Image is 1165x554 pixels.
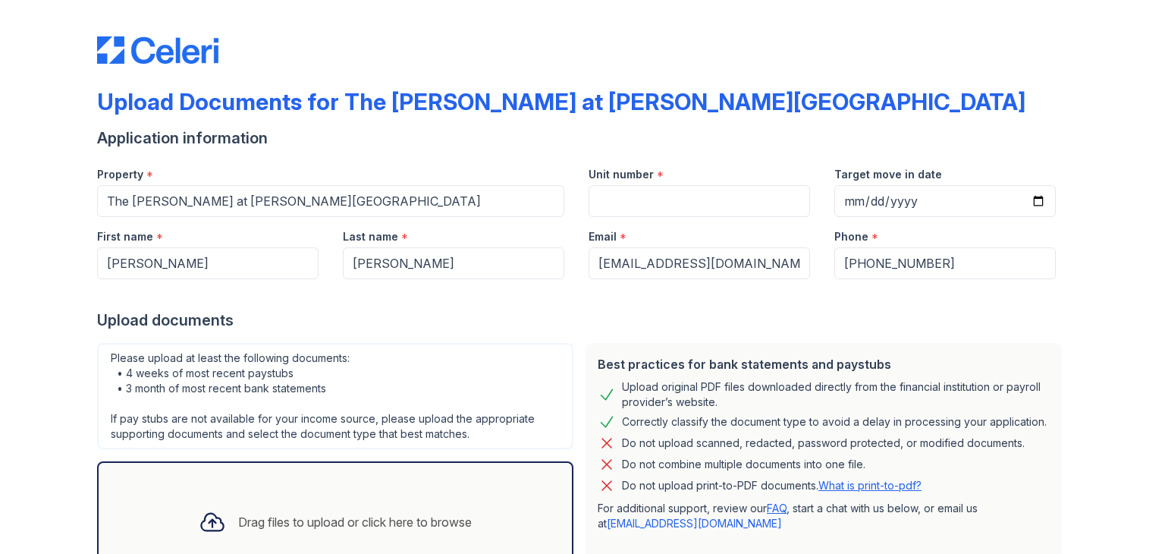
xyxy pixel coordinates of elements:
label: Last name [343,229,398,244]
label: Target move in date [834,167,942,182]
div: Please upload at least the following documents: • 4 weeks of most recent paystubs • 3 month of mo... [97,343,573,449]
p: Do not upload print-to-PDF documents. [622,478,922,493]
a: FAQ [767,502,787,515]
p: For additional support, review our , start a chat with us below, or email us at [598,501,1050,531]
div: Drag files to upload or click here to browse [238,513,472,531]
label: Email [589,229,617,244]
div: Best practices for bank statements and paystubs [598,355,1050,373]
div: Upload documents [97,310,1068,331]
a: [EMAIL_ADDRESS][DOMAIN_NAME] [607,517,782,530]
img: CE_Logo_Blue-a8612792a0a2168367f1c8372b55b34899dd931a85d93a1a3d3e32e68fde9ad4.png [97,36,218,64]
div: Correctly classify the document type to avoid a delay in processing your application. [622,413,1047,431]
div: Upload Documents for The [PERSON_NAME] at [PERSON_NAME][GEOGRAPHIC_DATA] [97,88,1025,115]
div: Do not upload scanned, redacted, password protected, or modified documents. [622,434,1025,452]
label: Property [97,167,143,182]
label: Phone [834,229,868,244]
div: Do not combine multiple documents into one file. [622,455,865,474]
a: What is print-to-pdf? [818,479,922,492]
div: Application information [97,127,1068,149]
label: Unit number [589,167,654,182]
label: First name [97,229,153,244]
div: Upload original PDF files downloaded directly from the financial institution or payroll provider’... [622,379,1050,410]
